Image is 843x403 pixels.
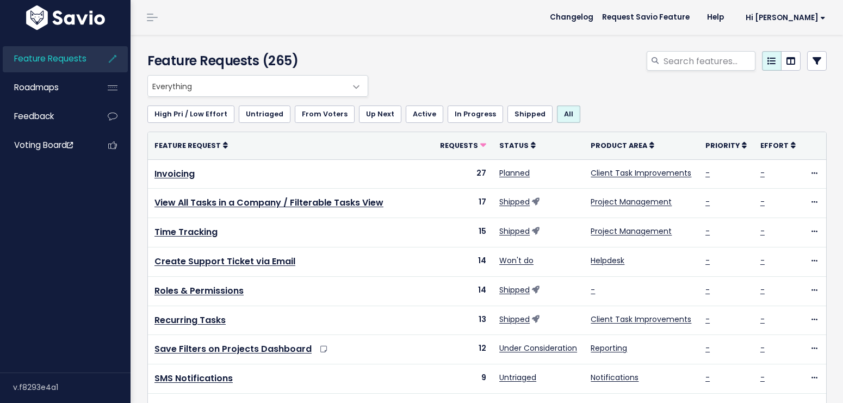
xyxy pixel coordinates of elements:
a: All [557,106,580,123]
a: In Progress [448,106,503,123]
div: v.f8293e4a1 [13,373,131,401]
a: View All Tasks in a Company / Filterable Tasks View [154,196,383,209]
a: Product Area [591,140,654,151]
a: Recurring Tasks [154,314,226,326]
a: From Voters [295,106,355,123]
a: Priority [705,140,747,151]
a: Planned [499,168,530,178]
a: Feature Request [154,140,228,151]
span: Requests [440,141,478,150]
a: Help [698,9,733,26]
a: Untriaged [499,372,536,383]
td: 12 [433,335,493,364]
a: Won't do [499,255,534,266]
span: Everything [147,75,368,97]
td: 9 [433,364,493,394]
span: Product Area [591,141,647,150]
a: - [591,284,595,295]
td: 27 [433,159,493,189]
a: Time Tracking [154,226,218,238]
a: - [705,372,710,383]
a: Project Management [591,226,672,237]
a: Effort [760,140,796,151]
a: Roadmaps [3,75,90,100]
a: - [760,168,765,178]
a: Save Filters on Projects Dashboard [154,343,312,355]
span: Feature Request [154,141,221,150]
a: - [760,372,765,383]
a: Invoicing [154,168,195,180]
span: Effort [760,141,789,150]
td: 14 [433,247,493,276]
a: - [760,226,765,237]
span: Hi [PERSON_NAME] [746,14,826,22]
a: Request Savio Feature [593,9,698,26]
a: - [705,343,710,354]
a: - [760,196,765,207]
a: Requests [440,140,486,151]
a: SMS Notifications [154,372,233,385]
ul: Filter feature requests [147,106,827,123]
a: Shipped [499,226,530,237]
a: Hi [PERSON_NAME] [733,9,834,26]
a: High Pri / Low Effort [147,106,234,123]
a: Shipped [499,284,530,295]
a: Helpdesk [591,255,624,266]
h4: Feature Requests (265) [147,51,363,71]
a: Up Next [359,106,401,123]
a: Notifications [591,372,639,383]
span: Status [499,141,529,150]
img: logo-white.9d6f32f41409.svg [23,5,108,30]
a: - [705,226,710,237]
a: Active [406,106,443,123]
a: Voting Board [3,133,90,158]
span: Feedback [14,110,54,122]
a: - [760,343,765,354]
a: - [760,314,765,325]
a: - [760,255,765,266]
span: Priority [705,141,740,150]
td: 13 [433,306,493,335]
td: 17 [433,189,493,218]
td: 14 [433,276,493,306]
a: Feedback [3,104,90,129]
td: 15 [433,218,493,247]
a: Reporting [591,343,627,354]
a: Feature Requests [3,46,90,71]
a: Shipped [507,106,553,123]
a: Client Task Improvements [591,168,691,178]
span: Roadmaps [14,82,59,93]
a: - [705,196,710,207]
a: - [705,284,710,295]
a: Shipped [499,314,530,325]
a: Untriaged [239,106,290,123]
span: Everything [148,76,346,96]
a: Project Management [591,196,672,207]
a: - [705,168,710,178]
a: - [760,284,765,295]
a: Create Support Ticket via Email [154,255,295,268]
a: - [705,255,710,266]
a: Roles & Permissions [154,284,244,297]
span: Changelog [550,14,593,21]
input: Search features... [662,51,755,71]
a: Client Task Improvements [591,314,691,325]
a: Status [499,140,536,151]
a: Shipped [499,196,530,207]
span: Feature Requests [14,53,86,64]
a: - [705,314,710,325]
span: Voting Board [14,139,73,151]
a: Under Consideration [499,343,577,354]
